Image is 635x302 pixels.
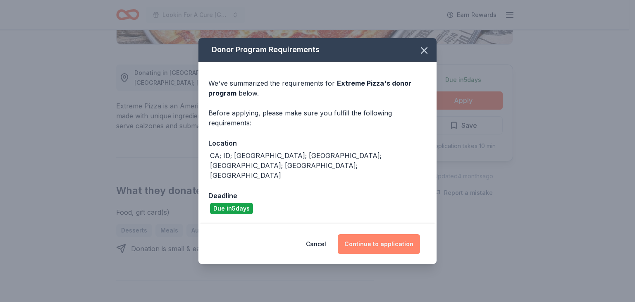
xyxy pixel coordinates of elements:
[210,203,253,214] div: Due in 5 days
[306,234,326,254] button: Cancel
[338,234,420,254] button: Continue to application
[208,78,427,98] div: We've summarized the requirements for below.
[210,151,427,180] div: CA; ID; [GEOGRAPHIC_DATA]; [GEOGRAPHIC_DATA]; [GEOGRAPHIC_DATA]; [GEOGRAPHIC_DATA]; [GEOGRAPHIC_D...
[208,190,427,201] div: Deadline
[208,108,427,128] div: Before applying, please make sure you fulfill the following requirements:
[198,38,437,62] div: Donor Program Requirements
[208,138,427,149] div: Location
